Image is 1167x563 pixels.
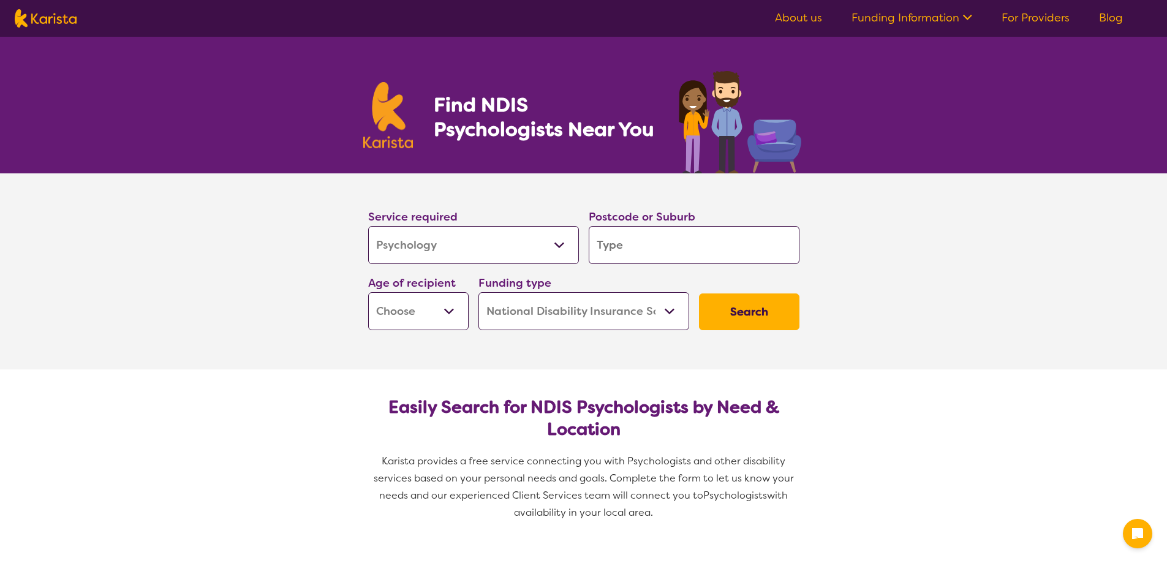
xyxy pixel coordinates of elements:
img: psychology [674,66,804,173]
span: Psychologists [703,489,767,502]
a: Blog [1099,10,1123,25]
h2: Easily Search for NDIS Psychologists by Need & Location [378,396,790,440]
h1: Find NDIS Psychologists Near You [434,93,660,142]
label: Postcode or Suburb [589,210,695,224]
img: Karista logo [363,82,414,148]
span: Karista provides a free service connecting you with Psychologists and other disability services b... [374,455,796,502]
label: Age of recipient [368,276,456,290]
a: About us [775,10,822,25]
input: Type [589,226,799,264]
label: Service required [368,210,458,224]
button: Search [699,293,799,330]
label: Funding type [478,276,551,290]
a: For Providers [1002,10,1070,25]
a: Funding Information [852,10,972,25]
img: Karista logo [15,9,77,28]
